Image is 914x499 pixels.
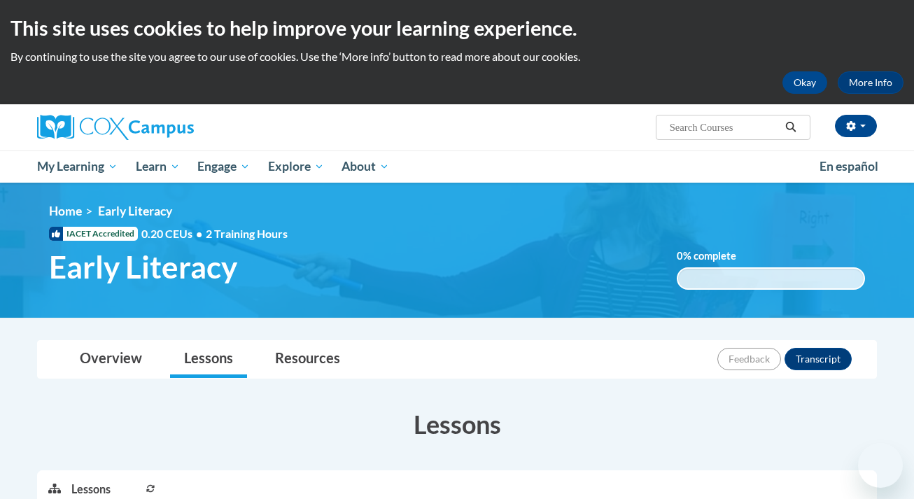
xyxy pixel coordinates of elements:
[71,482,111,497] p: Lessons
[838,71,904,94] a: More Info
[37,115,303,140] a: Cox Campus
[717,348,781,370] button: Feedback
[136,158,180,175] span: Learn
[261,341,354,378] a: Resources
[342,158,389,175] span: About
[66,341,156,378] a: Overview
[49,204,82,218] a: Home
[49,248,237,286] span: Early Literacy
[835,115,877,137] button: Account Settings
[28,150,127,183] a: My Learning
[206,227,288,240] span: 2 Training Hours
[782,71,827,94] button: Okay
[98,204,172,218] span: Early Literacy
[37,407,877,442] h3: Lessons
[333,150,399,183] a: About
[677,248,757,264] label: % complete
[37,158,118,175] span: My Learning
[259,150,333,183] a: Explore
[170,341,247,378] a: Lessons
[668,119,780,136] input: Search Courses
[810,152,887,181] a: En español
[268,158,324,175] span: Explore
[141,226,206,241] span: 0.20 CEUs
[10,14,904,42] h2: This site uses cookies to help improve your learning experience.
[196,227,202,240] span: •
[127,150,189,183] a: Learn
[16,150,898,183] div: Main menu
[10,49,904,64] p: By continuing to use the site you agree to our use of cookies. Use the ‘More info’ button to read...
[197,158,250,175] span: Engage
[188,150,259,183] a: Engage
[785,348,852,370] button: Transcript
[780,119,801,136] button: Search
[677,250,683,262] span: 0
[37,115,194,140] img: Cox Campus
[858,443,903,488] iframe: Button to launch messaging window
[49,227,138,241] span: IACET Accredited
[820,159,878,174] span: En español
